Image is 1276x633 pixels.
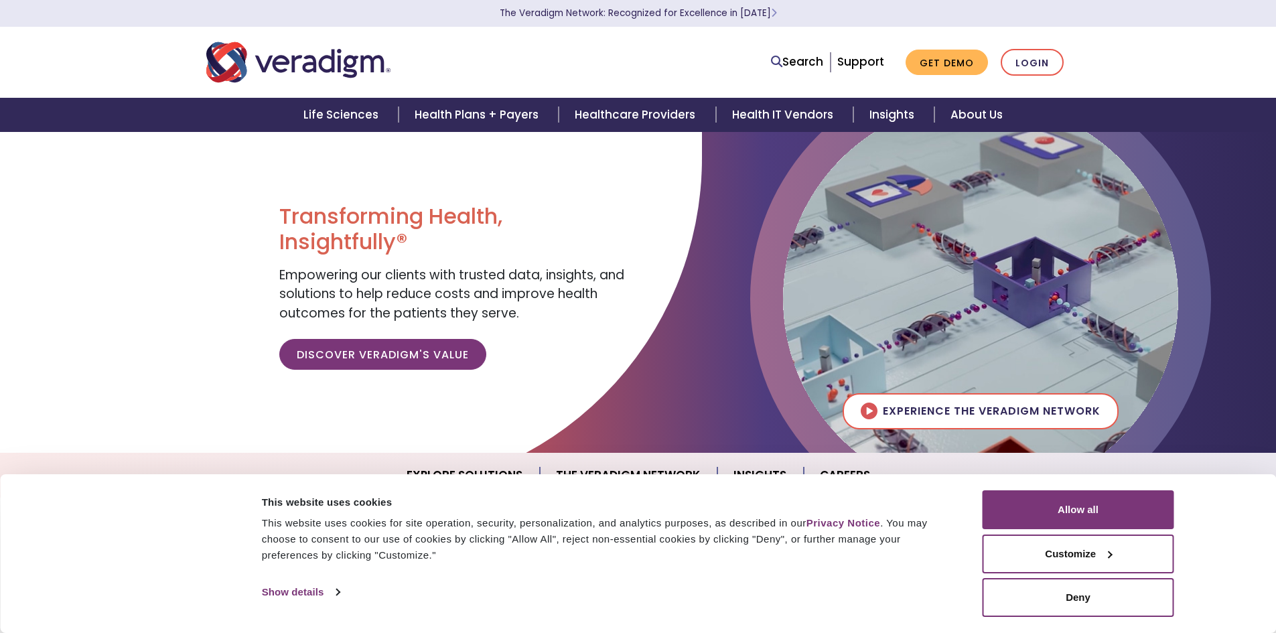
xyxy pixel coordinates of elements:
a: Discover Veradigm's Value [279,339,486,370]
button: Allow all [983,490,1174,529]
button: Customize [983,535,1174,573]
button: Deny [983,578,1174,617]
a: Search [771,53,823,71]
div: This website uses cookies for site operation, security, personalization, and analytics purposes, ... [262,515,952,563]
a: The Veradigm Network: Recognized for Excellence in [DATE]Learn More [500,7,777,19]
a: Insights [853,98,934,132]
a: The Veradigm Network [540,458,717,492]
a: Login [1001,49,1064,76]
a: About Us [934,98,1019,132]
a: Health Plans + Payers [399,98,559,132]
a: Show details [262,582,340,602]
div: This website uses cookies [262,494,952,510]
a: Health IT Vendors [716,98,853,132]
a: Support [837,54,884,70]
a: Careers [804,458,886,492]
a: Healthcare Providers [559,98,715,132]
a: Get Demo [906,50,988,76]
a: Insights [717,458,804,492]
a: Explore Solutions [391,458,540,492]
span: Learn More [771,7,777,19]
h1: Transforming Health, Insightfully® [279,204,628,255]
img: Veradigm logo [206,40,391,84]
a: Privacy Notice [806,517,880,529]
span: Empowering our clients with trusted data, insights, and solutions to help reduce costs and improv... [279,266,624,322]
a: Life Sciences [287,98,399,132]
